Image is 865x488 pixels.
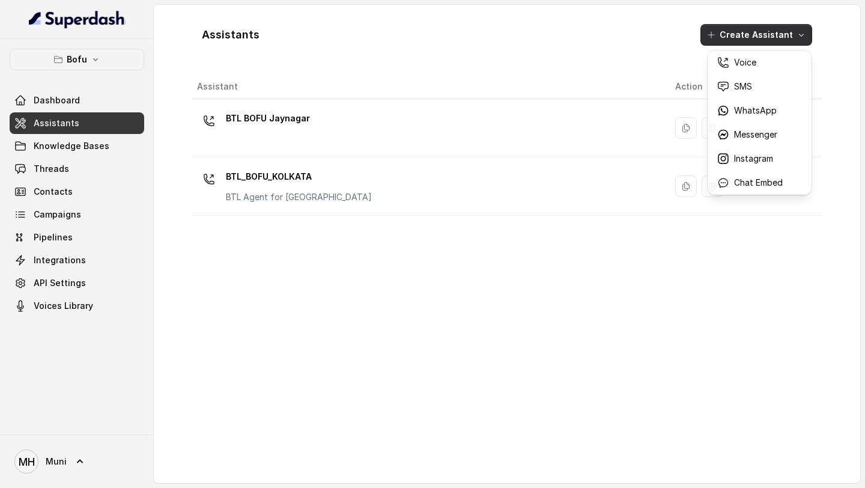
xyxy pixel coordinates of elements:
p: Instagram [734,153,773,165]
button: Create Assistant [700,24,812,46]
p: WhatsApp [734,105,777,117]
p: Voice [734,56,756,69]
p: Chat Embed [734,177,783,189]
p: Messenger [734,129,777,141]
div: Create Assistant [708,50,812,195]
p: SMS [734,81,752,93]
